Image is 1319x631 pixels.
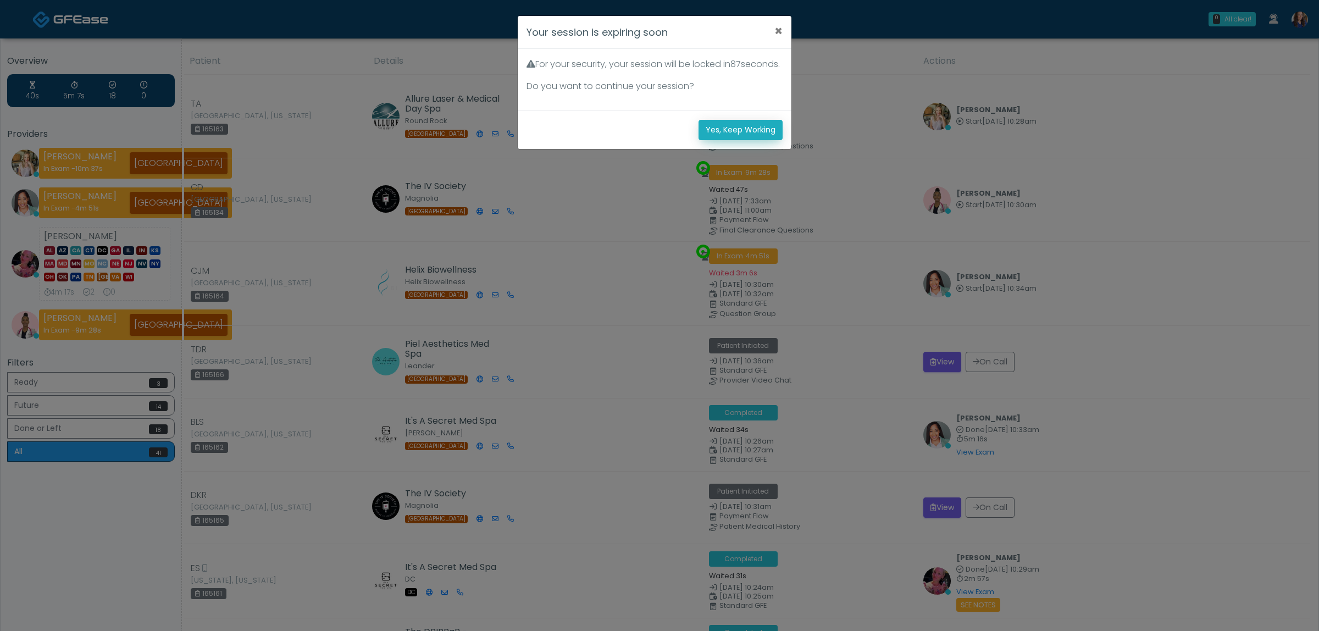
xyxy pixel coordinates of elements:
h4: Your session is expiring soon [527,25,668,40]
button: Open LiveChat chat widget [9,4,42,37]
p: For your security, your session will be locked in seconds. [527,58,783,71]
button: × [766,16,791,47]
span: 87 [730,58,741,70]
button: Yes, Keep Working [699,120,783,140]
p: Do you want to continue your session? [527,80,783,93]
